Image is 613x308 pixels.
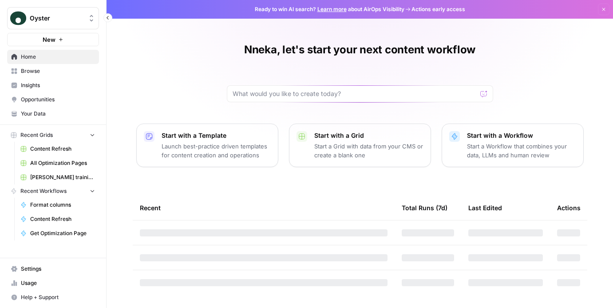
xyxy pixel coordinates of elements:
[162,142,271,160] p: Launch best-practice driven templates for content creation and operations
[255,5,404,13] span: Ready to win AI search? about AirOps Visibility
[21,96,95,104] span: Opportunities
[30,215,95,223] span: Content Refresh
[7,92,99,107] a: Opportunities
[467,142,576,160] p: Start a Workflow that combines your data, LLMs and human review
[317,6,347,12] a: Learn more
[16,226,99,240] a: Get Optimization Page
[314,142,423,160] p: Start a Grid with data from your CMS or create a blank one
[21,293,95,301] span: Help + Support
[30,145,95,153] span: Content Refresh
[442,124,584,167] button: Start with a WorkflowStart a Workflow that combines your data, LLMs and human review
[7,107,99,121] a: Your Data
[30,14,83,23] span: Oyster
[30,173,95,181] span: [PERSON_NAME] training test Grid
[467,131,576,140] p: Start with a Workflow
[16,142,99,156] a: Content Refresh
[21,81,95,89] span: Insights
[233,89,477,98] input: What would you like to create today?
[20,131,53,139] span: Recent Grids
[7,7,99,29] button: Workspace: Oyster
[10,10,26,26] img: Oyster Logo
[411,5,465,13] span: Actions early access
[20,187,67,195] span: Recent Workflows
[468,196,502,220] div: Last Edited
[30,229,95,237] span: Get Optimization Page
[7,262,99,276] a: Settings
[16,212,99,226] a: Content Refresh
[162,131,271,140] p: Start with a Template
[21,67,95,75] span: Browse
[314,131,423,140] p: Start with a Grid
[244,43,475,57] h1: Nneka, let's start your next content workflow
[21,265,95,273] span: Settings
[16,156,99,170] a: All Optimization Pages
[21,279,95,287] span: Usage
[136,124,278,167] button: Start with a TemplateLaunch best-practice driven templates for content creation and operations
[289,124,431,167] button: Start with a GridStart a Grid with data from your CMS or create a blank one
[7,33,99,46] button: New
[7,184,99,198] button: Recent Workflows
[140,196,388,220] div: Recent
[21,53,95,61] span: Home
[16,170,99,184] a: [PERSON_NAME] training test Grid
[30,201,95,209] span: Format columns
[7,78,99,92] a: Insights
[21,110,95,118] span: Your Data
[7,64,99,78] a: Browse
[557,196,581,220] div: Actions
[7,128,99,142] button: Recent Grids
[7,50,99,64] a: Home
[16,198,99,212] a: Format columns
[7,276,99,290] a: Usage
[402,196,447,220] div: Total Runs (7d)
[43,35,55,44] span: New
[30,159,95,167] span: All Optimization Pages
[7,290,99,304] button: Help + Support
